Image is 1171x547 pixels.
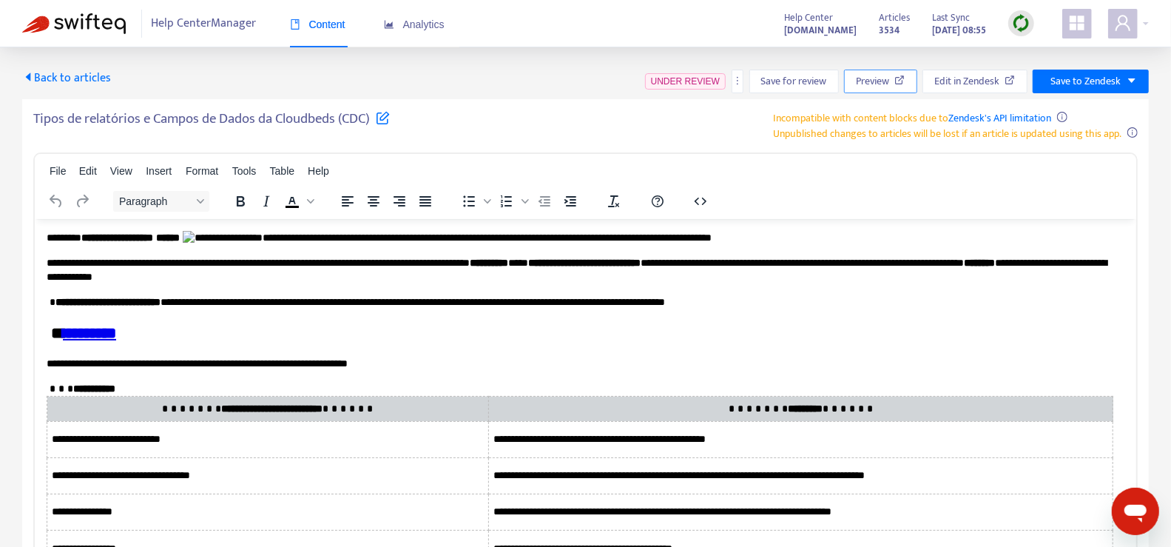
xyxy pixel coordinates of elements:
span: Table [270,165,294,177]
span: area-chart [384,19,394,30]
button: Undo [44,191,69,212]
button: Bold [228,191,253,212]
img: sync.dc5367851b00ba804db3.png [1012,14,1030,33]
img: Swifteq [22,13,126,34]
button: Redo [70,191,95,212]
span: appstore [1068,14,1086,32]
span: Incompatible with content blocks due to [774,110,1052,127]
span: Format [186,165,218,177]
a: Zendesk's API limitation [949,110,1052,127]
span: Save to Zendesk [1050,73,1121,90]
span: File [50,165,67,177]
strong: [DOMAIN_NAME] [784,22,857,38]
h5: Tipos de relatórios e Campos de Dados da Cloudbeds (CDC) [33,110,390,136]
span: UNDER REVIEW [651,76,720,87]
strong: [DATE] 08:55 [932,22,986,38]
button: more [732,70,743,93]
button: Align left [335,191,360,212]
span: Edit in Zendesk [934,73,999,90]
span: Back to articles [22,68,111,88]
button: Increase indent [558,191,583,212]
strong: 3534 [879,22,900,38]
span: Help Center [784,10,833,26]
span: Unpublished changes to articles will be lost if an article is updated using this app. [774,125,1122,142]
div: Bullet list [456,191,493,212]
span: Edit [79,165,97,177]
span: Help Center Manager [152,10,257,38]
span: Content [290,19,345,30]
button: Save for review [749,70,839,93]
div: Text color Black [280,191,317,212]
span: caret-left [22,71,34,83]
span: Analytics [384,19,445,30]
button: Save to Zendeskcaret-down [1033,70,1149,93]
span: info-circle [1057,112,1067,122]
button: Block Paragraph [113,191,209,212]
div: Numbered list [494,191,531,212]
span: caret-down [1127,75,1137,86]
a: [DOMAIN_NAME] [784,21,857,38]
span: Articles [879,10,910,26]
button: Preview [844,70,917,93]
button: Justify [413,191,438,212]
button: Clear formatting [601,191,627,212]
span: more [732,75,743,86]
button: Decrease indent [532,191,557,212]
span: Tools [232,165,257,177]
span: info-circle [1127,127,1138,138]
span: Save for review [761,73,827,90]
span: book [290,19,300,30]
button: Edit in Zendesk [922,70,1027,93]
button: Align center [361,191,386,212]
button: Italic [254,191,279,212]
button: Align right [387,191,412,212]
iframe: Button to launch messaging window [1112,488,1159,535]
button: Help [645,191,670,212]
span: Paragraph [119,195,192,207]
span: user [1114,14,1132,32]
span: View [110,165,132,177]
span: Help [308,165,329,177]
span: Insert [146,165,172,177]
span: Last Sync [932,10,970,26]
span: Preview [856,73,889,90]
